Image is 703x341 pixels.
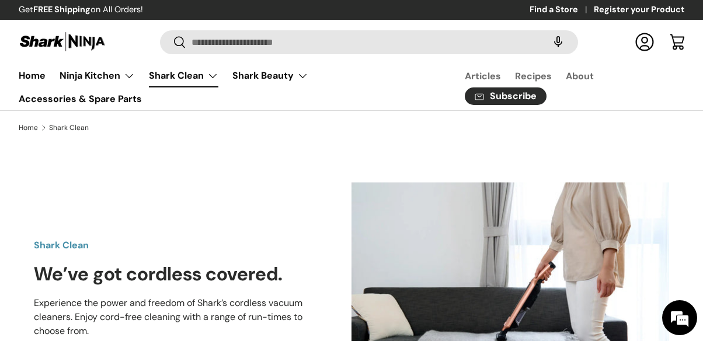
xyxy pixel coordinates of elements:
[19,64,46,87] a: Home
[33,4,91,15] strong: FREE Shipping
[232,64,308,87] a: Shark Beauty
[34,296,314,338] p: Experience the power and freedom of Shark’s cordless vacuum cleaners. Enjoy cord-free cleaning wi...
[465,65,501,87] a: Articles
[19,122,684,133] nav: Breadcrumbs
[437,64,684,110] nav: Secondary
[149,64,218,87] a: Shark Clean
[490,92,537,101] span: Subscribe
[19,3,143,16] p: Get on All Orders!
[566,65,594,87] a: About
[34,238,314,252] p: Shark Clean
[515,65,552,87] a: Recipes
[34,262,314,286] h2: We’ve got cordless covered.
[19,30,106,53] img: Shark Ninja Philippines
[225,64,315,87] summary: Shark Beauty
[49,124,89,131] a: Shark Clean
[19,64,437,110] nav: Primary
[465,87,547,106] a: Subscribe
[594,3,684,16] a: Register your Product
[60,64,135,87] a: Ninja Kitchen
[142,64,225,87] summary: Shark Clean
[530,3,594,16] a: Find a Store
[19,124,38,131] a: Home
[53,64,142,87] summary: Ninja Kitchen
[540,29,577,55] speech-search-button: Search by voice
[19,87,142,110] a: Accessories & Spare Parts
